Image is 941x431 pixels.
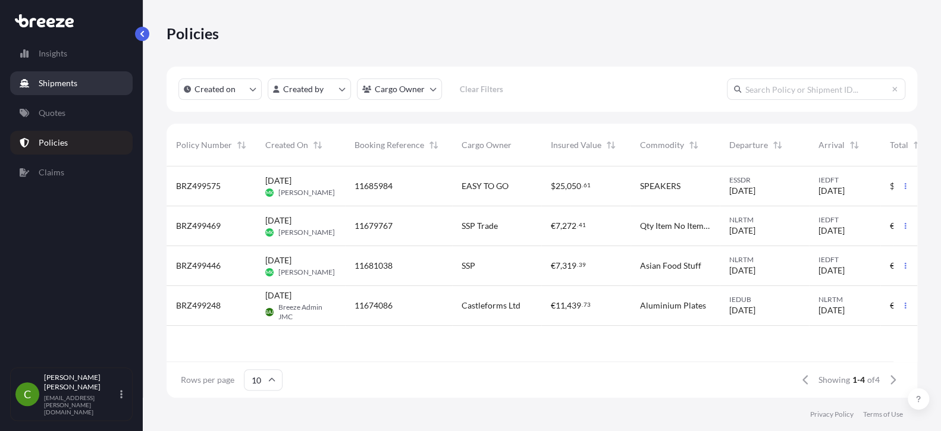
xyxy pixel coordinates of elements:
a: Quotes [10,101,133,125]
button: createdOn Filter options [178,78,262,100]
span: . [582,183,583,187]
span: 1-4 [852,374,865,386]
a: Shipments [10,71,133,95]
button: Sort [310,138,325,152]
span: Showing [818,374,850,386]
p: Claims [39,166,64,178]
span: € [551,262,556,270]
p: Cargo Owner [375,83,425,95]
span: 050 [567,182,581,190]
span: 73 [584,303,591,307]
a: Claims [10,161,133,184]
span: BRZ499248 [176,300,221,312]
span: , [560,262,562,270]
span: 41 [579,223,586,227]
span: 39 [579,263,586,267]
span: [DATE] [265,254,291,266]
span: Commodity [640,139,684,151]
span: [DATE] [265,290,291,301]
span: BRZ499469 [176,220,221,232]
button: Sort [770,138,785,152]
span: Policy Number [176,139,232,151]
span: BRZ499446 [176,260,221,272]
p: [EMAIL_ADDRESS][PERSON_NAME][DOMAIN_NAME] [44,394,118,416]
p: [PERSON_NAME] [PERSON_NAME] [44,373,118,392]
span: . [577,223,578,227]
span: 61 [584,183,591,187]
span: of 4 [867,374,880,386]
span: . [582,303,583,307]
span: MK [266,226,273,238]
span: NLRTM [729,215,799,225]
span: € [551,222,556,230]
button: Sort [847,138,861,152]
span: 7 [556,262,560,270]
input: Search Policy or Shipment ID... [727,78,905,100]
span: Departure [729,139,768,151]
span: € [890,222,895,230]
span: Qty Item No Item Packaging Manufacturer Origin BBD Tax Price Net 600 St A 029 A QP Mayonnaise 450... [640,220,710,232]
span: [PERSON_NAME] [278,188,335,197]
span: Cargo Owner [462,139,512,151]
a: Insights [10,42,133,65]
span: Insured Value [551,139,601,151]
span: NLRTM [818,295,871,304]
button: Clear Filters [448,80,515,99]
span: ESSDR [729,175,799,185]
span: IEDFT [818,255,871,265]
span: [DATE] [729,304,755,316]
span: , [560,222,562,230]
span: , [565,182,567,190]
p: Policies [167,24,219,43]
span: € [551,301,556,310]
span: [DATE] [729,265,755,276]
p: Quotes [39,107,65,119]
span: SSP Trade [462,220,498,232]
span: 11681038 [355,260,393,272]
span: 272 [562,222,576,230]
a: Policies [10,131,133,155]
span: [DATE] [265,215,291,226]
span: [DATE] [818,225,845,237]
span: IEDUB [729,295,799,304]
span: Created On [265,139,308,151]
span: BAJ [265,306,274,318]
span: BRZ499575 [176,180,221,192]
span: 11674086 [355,300,393,312]
span: [DATE] [818,185,845,197]
span: Total [890,139,908,151]
span: 7 [556,222,560,230]
span: C [24,388,31,400]
span: 11685984 [355,180,393,192]
span: Aluminium Plates [640,300,706,312]
button: Sort [604,138,618,152]
button: Sort [426,138,441,152]
button: Sort [686,138,701,152]
span: 11 [556,301,565,310]
span: . [577,263,578,267]
span: € [890,262,895,270]
span: NLRTM [729,255,799,265]
span: Rows per page [181,374,234,386]
span: [DATE] [729,225,755,237]
span: [DATE] [818,304,845,316]
a: Privacy Policy [810,410,854,419]
span: $ [551,182,556,190]
p: Insights [39,48,67,59]
p: Created on [195,83,236,95]
span: Asian Food Stuff [640,260,701,272]
span: SPEAKERS [640,180,680,192]
span: $ [890,182,895,190]
span: 25 [556,182,565,190]
span: € [890,301,895,310]
span: MK [266,266,273,278]
span: Arrival [818,139,845,151]
p: Created by [283,83,324,95]
span: IEDFT [818,175,871,185]
button: Sort [911,138,925,152]
span: [PERSON_NAME] [278,228,335,237]
span: 319 [562,262,576,270]
p: Clear Filters [460,83,503,95]
span: [DATE] [818,265,845,276]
